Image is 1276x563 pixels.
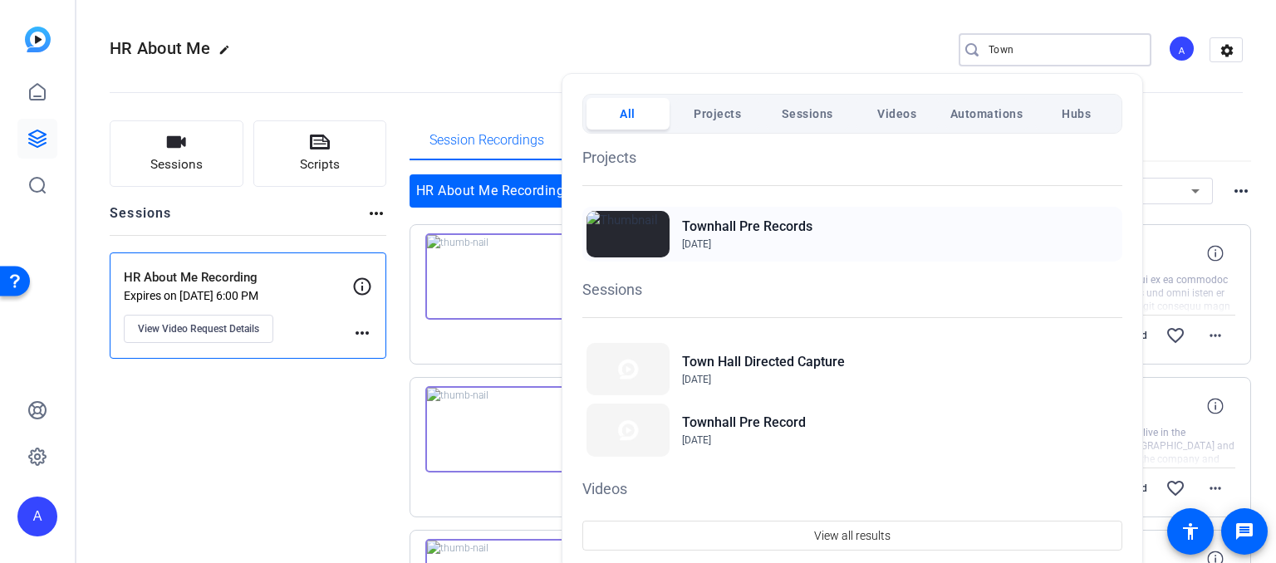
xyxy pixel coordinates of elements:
h1: Videos [582,477,1122,500]
h2: Townhall Pre Records [682,217,812,237]
span: [DATE] [682,434,711,446]
h2: Town Hall Directed Capture [682,352,845,372]
span: View all results [814,520,891,551]
span: Hubs [1062,99,1091,129]
h1: Projects [582,146,1122,169]
span: Automations [950,99,1023,129]
img: Thumbnail [586,404,670,456]
span: All [620,99,636,129]
span: Projects [694,99,741,129]
h1: Sessions [582,278,1122,301]
h2: Townhall Pre Record [682,413,806,433]
button: View all results [582,521,1122,551]
span: [DATE] [682,374,711,385]
img: Thumbnail [586,343,670,395]
span: [DATE] [682,238,711,250]
img: Thumbnail [586,211,670,257]
span: Sessions [782,99,833,129]
span: Videos [877,99,916,129]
